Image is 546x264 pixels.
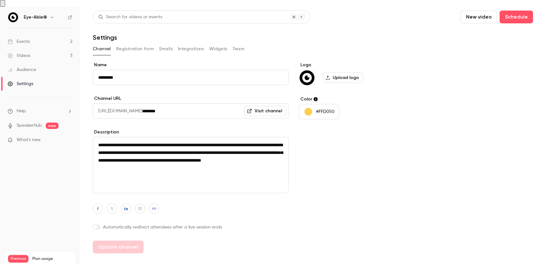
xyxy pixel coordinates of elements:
button: Team [233,44,245,54]
label: Logo [299,62,397,68]
iframe: Noticeable Trigger [65,137,72,143]
button: Channel [93,44,111,54]
div: Settings [8,81,33,87]
label: Description [93,129,289,135]
button: Registration form [116,44,154,54]
label: Name [93,62,289,68]
h6: Eye-Able® [24,14,47,20]
div: Search for videos or events [98,14,162,20]
span: Plan usage [32,256,72,261]
li: help-dropdown-opener [8,108,72,115]
img: Eye-Able® [299,70,315,85]
label: Channel URL [93,95,289,102]
p: #FFD050 [316,108,335,115]
a: SpeakerHub [17,122,42,129]
button: #FFD050 [299,104,339,119]
label: Automatically redirect attendees after a live session ends [93,224,289,230]
button: Emails [159,44,173,54]
span: Premium [8,255,28,263]
button: New video [461,11,497,23]
button: Widgets [209,44,227,54]
label: Color [299,96,397,102]
span: [URL][DOMAIN_NAME] [93,103,142,119]
img: Eye-Able® [8,12,18,22]
a: Visit channel [244,106,286,116]
span: What's new [17,137,41,143]
div: Events [8,38,30,45]
button: Schedule [500,11,533,23]
span: Help [17,108,26,115]
h1: Settings [93,34,117,41]
label: Upload logo [323,73,363,83]
div: Videos [8,52,30,59]
span: new [46,123,59,129]
button: Integrations [178,44,204,54]
div: Audience [8,67,36,73]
